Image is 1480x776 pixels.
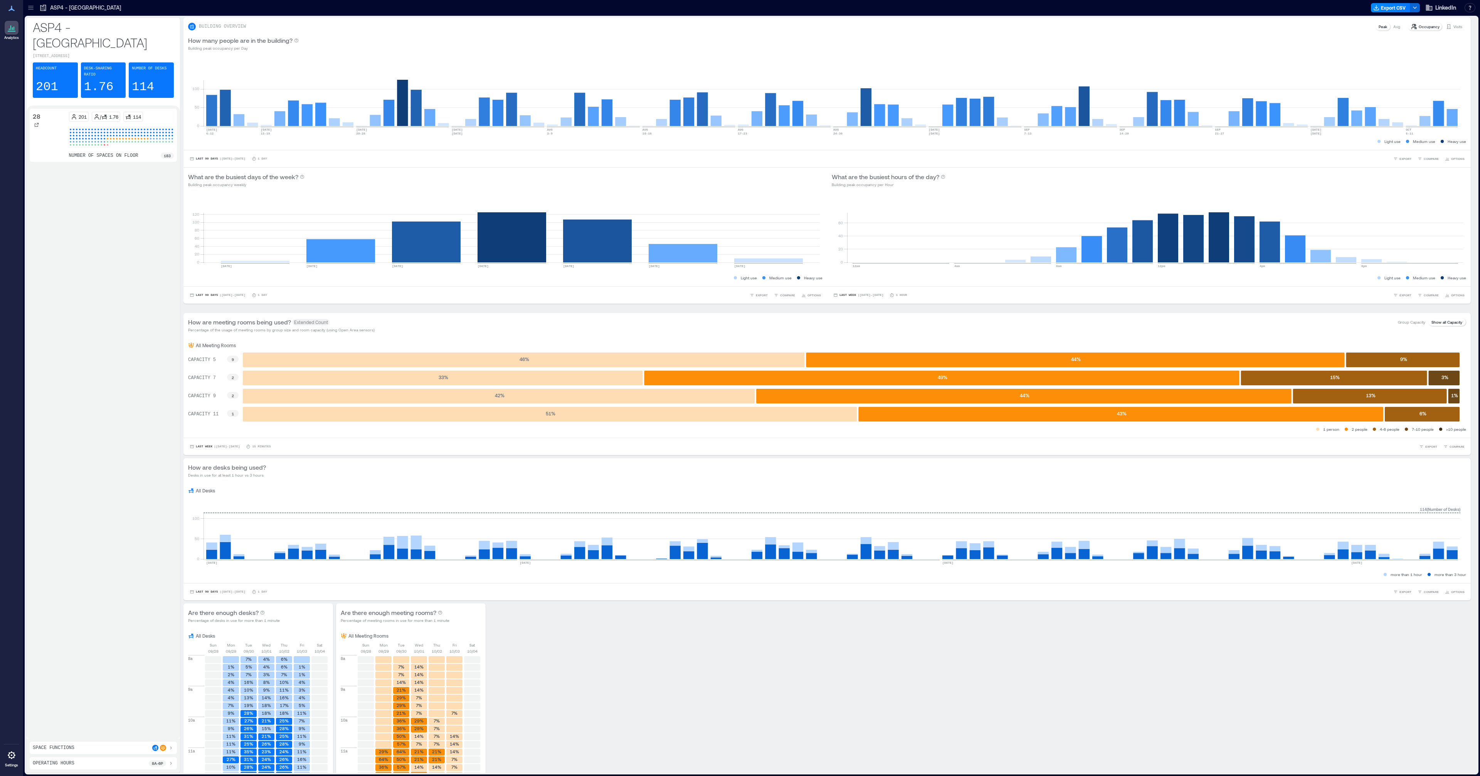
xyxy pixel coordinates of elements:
p: >10 people [1446,426,1466,432]
text: 5% [246,664,252,669]
p: All Desks [196,633,215,639]
button: OPTIONS [1443,155,1466,163]
p: 10/01 [414,648,424,654]
text: 21% [262,718,271,723]
text: 44 % [1071,356,1081,362]
span: EXPORT [756,293,768,297]
p: 1 Day [258,293,267,297]
p: Number of Desks [132,66,166,72]
text: 3 % [1441,375,1448,380]
tspan: 20 [838,247,843,251]
text: [DATE] [452,128,463,131]
text: 4% [228,687,234,692]
button: EXPORT [1392,588,1413,596]
text: [DATE] [520,561,531,564]
p: 2 people [1352,426,1367,432]
text: 4% [263,664,270,669]
text: [DATE] [942,561,954,564]
button: COMPARE [1416,588,1440,596]
text: [DATE] [929,128,940,131]
p: Percentage of desks in use for more than 1 minute [188,617,280,623]
text: 1% [228,664,234,669]
text: 4pm [1260,264,1265,268]
text: 8% [263,680,270,685]
text: 43 % [1117,411,1127,416]
text: 42 % [495,393,505,398]
p: All Desks [196,487,215,494]
text: 25% [279,734,289,739]
p: BUILDING OVERVIEW [199,24,246,30]
p: Sat [469,642,475,648]
p: 201 [79,114,87,120]
p: ASP4 - [GEOGRAPHIC_DATA] [50,4,121,12]
button: Last Week |[DATE]-[DATE] [188,443,241,450]
text: CAPACITY 7 [188,375,216,381]
text: CAPACITY 9 [188,393,216,399]
span: EXPORT [1399,590,1411,594]
text: 36% [397,718,406,723]
text: [DATE] [1310,132,1322,135]
text: 6-12 [206,132,214,135]
span: OPTIONS [807,293,821,297]
p: / [100,114,101,120]
text: 10-16 [642,132,652,135]
button: Last 90 Days |[DATE]-[DATE] [188,155,247,163]
p: Light use [1384,138,1401,144]
text: 9 % [1400,356,1407,362]
text: 7% [434,718,440,723]
p: Sat [317,642,322,648]
tspan: 100 [192,220,199,224]
text: 46 % [520,356,529,362]
text: 7% [416,695,422,700]
text: 14% [414,672,424,677]
span: COMPARE [780,293,795,297]
p: Heavy use [1448,138,1466,144]
text: 7% [434,726,440,731]
text: 7% [228,703,234,708]
text: 11% [226,741,235,746]
text: 18% [279,710,289,716]
text: 7% [246,672,252,677]
p: Light use [1384,275,1401,281]
text: SEP [1024,128,1030,131]
text: 21% [262,734,271,739]
p: Are there enough desks? [188,608,259,617]
p: Medium use [1413,275,1435,281]
text: 4am [954,264,960,268]
text: 11% [297,734,306,739]
p: 28 [33,112,40,121]
p: ASP4 - [GEOGRAPHIC_DATA] [33,19,174,50]
p: Analytics [4,35,19,40]
p: Heavy use [1448,275,1466,281]
p: Fri [452,642,457,648]
button: Export CSV [1371,3,1410,12]
text: [DATE] [306,264,318,268]
text: 17-23 [738,132,747,135]
text: 31% [244,734,253,739]
p: Headcount [36,66,57,72]
p: 9a [188,686,193,692]
button: Last 90 Days |[DATE]-[DATE] [188,588,247,596]
p: 09/29 [378,648,389,654]
text: 21% [397,710,406,716]
button: EXPORT [1418,443,1439,450]
text: [DATE] [206,561,217,564]
text: 7% [246,657,252,662]
p: Peak [1379,24,1387,30]
text: 14% [414,687,424,692]
tspan: 40 [838,233,843,238]
text: [DATE] [649,264,660,268]
text: 25% [279,718,289,723]
tspan: 0 [197,123,199,128]
text: [DATE] [392,264,403,268]
text: 7% [451,710,457,716]
p: 7-10 people [1412,426,1434,432]
p: 4-6 people [1380,426,1399,432]
text: 10% [279,680,289,685]
text: [DATE] [356,128,367,131]
p: Tue [398,642,405,648]
text: 16% [279,695,289,700]
tspan: 60 [195,236,199,240]
span: OPTIONS [1451,156,1465,161]
text: 16% [244,680,253,685]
